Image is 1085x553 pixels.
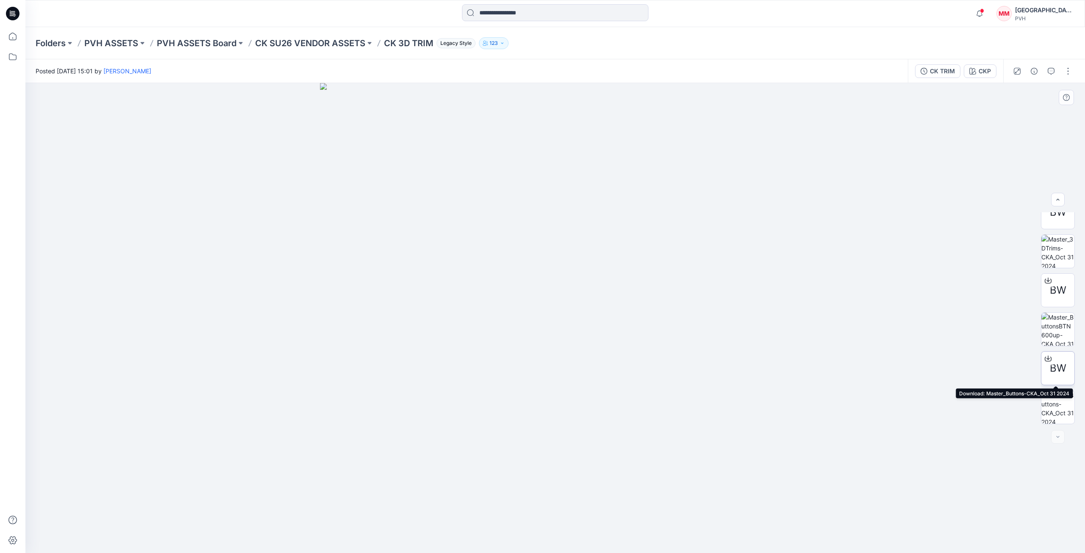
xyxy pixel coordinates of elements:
span: BW [1050,283,1066,298]
button: CK TRIM [915,64,960,78]
span: BW [1050,361,1066,376]
span: Posted [DATE] 15:01 by [36,67,151,75]
p: 123 [490,39,498,48]
button: Details [1027,64,1041,78]
div: [GEOGRAPHIC_DATA][PERSON_NAME][GEOGRAPHIC_DATA] [1015,5,1074,15]
p: CK 3D TRIM [384,37,433,49]
span: Legacy Style [437,38,476,48]
img: Master_ButtonsBTN600up-CKA_Oct 31 2024 [1041,313,1074,346]
button: Legacy Style [433,37,476,49]
img: eyJhbGciOiJIUzI1NiIsImtpZCI6IjAiLCJzbHQiOiJzZXMiLCJ0eXAiOiJKV1QifQ.eyJkYXRhIjp7InR5cGUiOiJzdG9yYW... [320,83,790,553]
button: 123 [479,37,509,49]
a: [PERSON_NAME] [103,67,151,75]
img: Master_3DTrims-CKA_Oct 31 2024 [1041,235,1074,268]
a: PVH ASSETS [84,37,138,49]
div: MM [996,6,1012,21]
span: BW [1050,205,1066,220]
button: CKP [964,64,996,78]
img: Master_Buttons-CKA_Oct 31 2024 [1041,391,1074,424]
a: CK SU26 VENDOR ASSETS [255,37,365,49]
div: CK TRIM [930,67,955,76]
a: PVH ASSETS Board [157,37,236,49]
div: PVH [1015,15,1074,22]
a: Folders [36,37,66,49]
div: CKP [979,67,991,76]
